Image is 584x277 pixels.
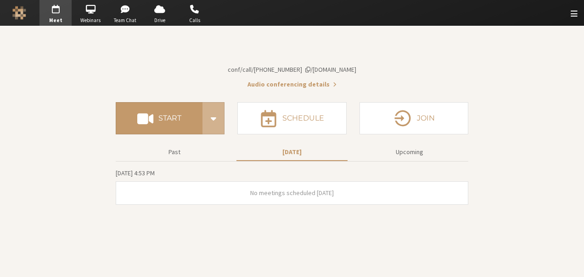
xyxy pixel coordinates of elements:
[247,80,337,89] button: Audio conferencing details
[12,6,26,20] img: Iotum
[158,115,181,122] h4: Start
[119,144,230,160] button: Past
[109,17,141,24] span: Team Chat
[116,169,155,177] span: [DATE] 4:53 PM
[116,168,468,205] section: Today's Meetings
[250,189,334,197] span: No meetings scheduled [DATE]
[417,115,435,122] h4: Join
[359,102,468,134] button: Join
[179,17,211,24] span: Calls
[237,102,346,134] button: Schedule
[116,42,468,89] section: Account details
[116,102,202,134] button: Start
[39,17,72,24] span: Meet
[74,17,107,24] span: Webinars
[202,102,225,134] div: Start conference options
[228,65,356,74] span: Copy my meeting room link
[144,17,176,24] span: Drive
[282,115,324,122] h4: Schedule
[354,144,465,160] button: Upcoming
[228,65,356,75] button: Copy my meeting room linkCopy my meeting room link
[236,144,348,160] button: [DATE]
